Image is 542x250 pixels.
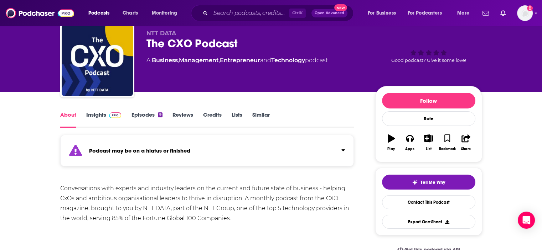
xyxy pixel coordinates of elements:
div: A podcast [146,56,328,65]
div: 9 [158,112,162,117]
span: , [219,57,220,64]
span: New [334,4,347,11]
img: Podchaser - Follow, Share and Rate Podcasts [6,6,74,20]
a: Lists [232,111,242,128]
span: and [260,57,271,64]
span: Monitoring [152,8,177,18]
button: Apps [401,130,419,155]
button: open menu [403,7,452,19]
span: Ctrl K [289,9,306,18]
div: Apps [405,147,414,151]
img: tell me why sparkle [412,180,418,185]
span: More [457,8,469,18]
img: User Profile [517,5,533,21]
a: Business [152,57,178,64]
a: Show notifications dropdown [497,7,509,19]
div: Bookmark [439,147,455,151]
div: Rate [382,111,475,126]
input: Search podcasts, credits, & more... [211,7,289,19]
button: List [419,130,438,155]
button: Share [456,130,475,155]
strong: Podcast may be on a hiatus or finished [89,147,190,154]
a: Charts [118,7,142,19]
button: tell me why sparkleTell Me Why [382,175,475,190]
button: Play [382,130,401,155]
a: Reviews [172,111,193,128]
span: Open Advanced [315,11,344,15]
section: Click to expand status details [60,139,354,166]
svg: Add a profile image [527,5,533,11]
a: Credits [203,111,222,128]
span: Tell Me Why [420,180,445,185]
div: Good podcast? Give it some love! [375,30,482,74]
span: For Business [368,8,396,18]
button: open menu [83,7,119,19]
a: Contact This Podcast [382,195,475,209]
span: Good podcast? Give it some love! [391,58,466,63]
button: Follow [382,93,475,108]
div: Share [461,147,471,151]
span: Podcasts [88,8,109,18]
img: Podchaser Pro [109,112,122,118]
button: open menu [363,7,405,19]
a: Entrepreneur [220,57,260,64]
a: Similar [252,111,270,128]
img: The CXO Podcast [62,25,133,96]
span: , [178,57,179,64]
a: Technology [271,57,305,64]
a: About [60,111,76,128]
button: open menu [452,7,478,19]
span: NTT DATA [146,30,176,37]
div: Conversations with experts and industry leaders on the current and future state of business - hel... [60,183,354,223]
button: Show profile menu [517,5,533,21]
button: open menu [147,7,186,19]
button: Bookmark [438,130,456,155]
a: InsightsPodchaser Pro [86,111,122,128]
div: Search podcasts, credits, & more... [198,5,360,21]
span: For Podcasters [408,8,442,18]
button: Export One-Sheet [382,215,475,229]
span: Logged in as mindyn [517,5,533,21]
a: Management [179,57,219,64]
a: Show notifications dropdown [480,7,492,19]
button: Open AdvancedNew [311,9,347,17]
a: Episodes9 [131,111,162,128]
div: Play [387,147,395,151]
div: Open Intercom Messenger [518,212,535,229]
span: Charts [123,8,138,18]
div: List [426,147,432,151]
